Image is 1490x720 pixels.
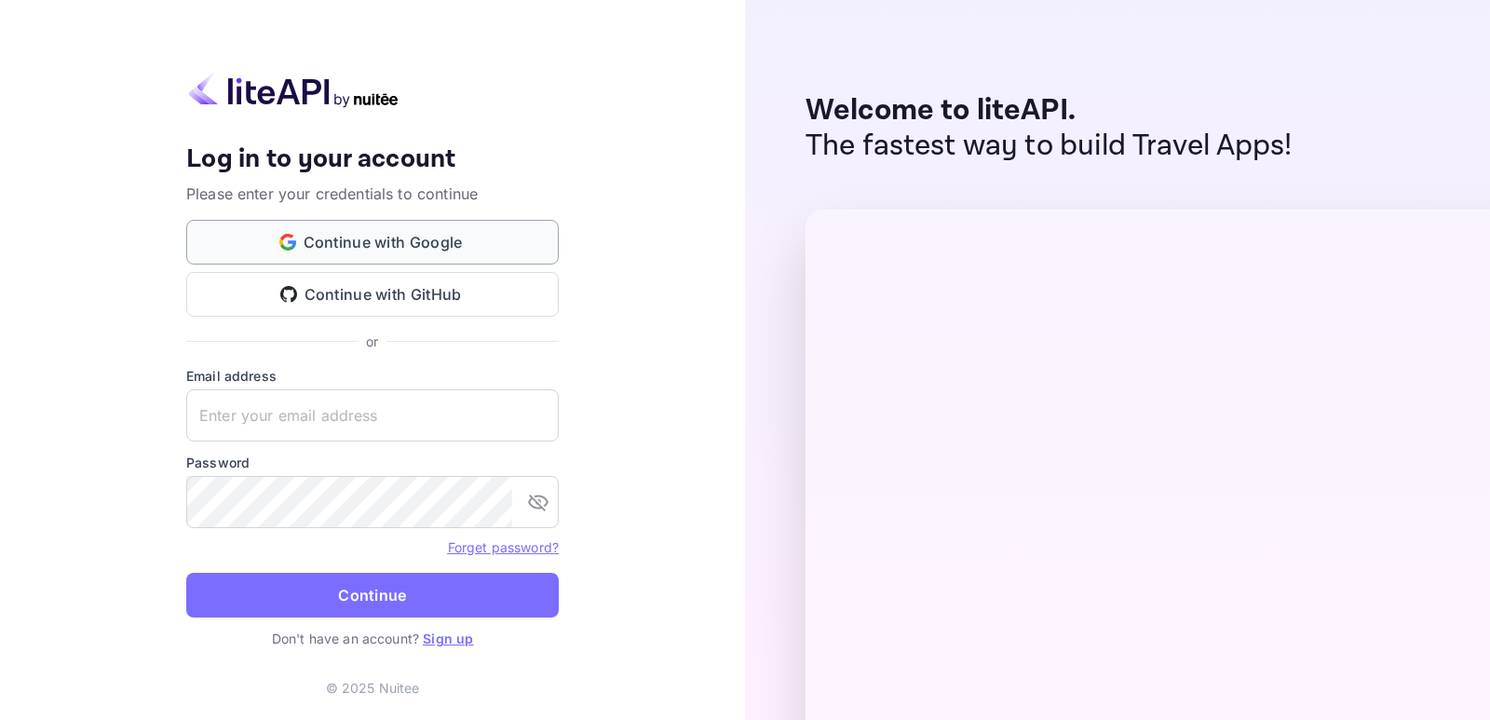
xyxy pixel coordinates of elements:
h4: Log in to your account [186,143,559,176]
button: Continue [186,573,559,618]
button: Continue with GitHub [186,272,559,317]
a: Forget password? [448,539,559,555]
img: liteapi [186,72,400,108]
p: © 2025 Nuitee [326,678,420,698]
a: Sign up [423,631,473,646]
p: Please enter your credentials to continue [186,183,559,205]
label: Password [186,453,559,472]
input: Enter your email address [186,389,559,442]
button: toggle password visibility [520,483,557,521]
p: or [366,332,378,351]
button: Continue with Google [186,220,559,265]
p: Welcome to liteAPI. [806,93,1293,129]
p: Don't have an account? [186,629,559,648]
label: Email address [186,366,559,386]
p: The fastest way to build Travel Apps! [806,129,1293,164]
a: Forget password? [448,537,559,556]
